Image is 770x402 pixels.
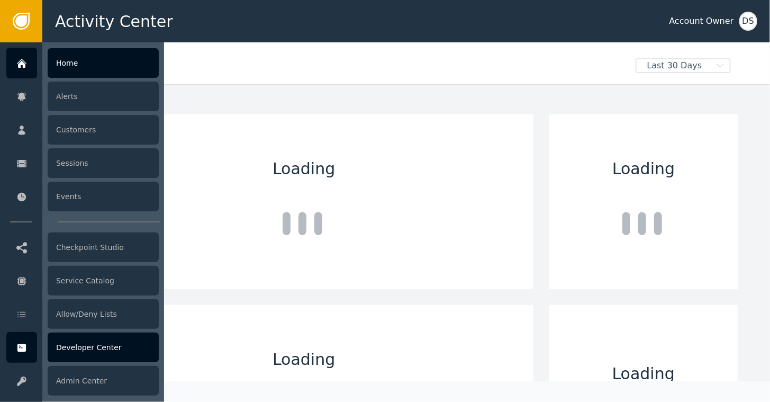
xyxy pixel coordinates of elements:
[273,157,335,181] span: Loading
[48,82,159,111] div: Alerts
[6,81,159,112] a: Alerts
[48,233,159,262] div: Checkpoint Studio
[48,333,159,362] div: Developer Center
[637,59,713,72] span: Last 30 Days
[628,58,738,73] button: Last 30 Days
[612,157,675,181] span: Loading
[48,266,159,296] div: Service Catalog
[6,48,159,78] a: Home
[6,265,159,296] a: Service Catalog
[739,12,757,31] button: DS
[75,58,628,82] div: Welcome
[6,332,159,363] a: Developer Center
[6,114,159,145] a: Customers
[6,299,159,329] a: Allow/Deny Lists
[55,10,173,33] span: Activity Center
[6,148,159,178] a: Sessions
[612,362,675,386] span: Loading
[48,148,159,178] div: Sessions
[273,347,335,371] span: Loading
[6,365,159,396] a: Admin Center
[48,48,159,78] div: Home
[48,115,159,145] div: Customers
[669,15,734,28] div: Account Owner
[48,366,159,396] div: Admin Center
[6,181,159,212] a: Events
[6,232,159,263] a: Checkpoint Studio
[48,182,159,211] div: Events
[48,299,159,329] div: Allow/Deny Lists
